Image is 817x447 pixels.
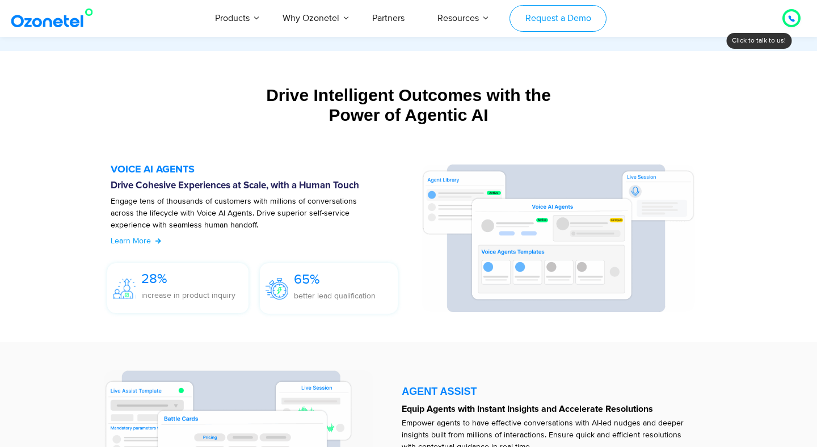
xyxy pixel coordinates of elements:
[294,290,376,302] p: better lead qualification
[111,195,381,243] p: Engage tens of thousands of customers with millions of conversations across the lifecycle with Vo...
[111,180,410,192] h6: Drive Cohesive Experiences at Scale, with a Human Touch
[402,404,653,414] strong: Equip Agents with Instant Insights and Accelerate Resolutions
[111,236,151,246] span: Learn More
[402,386,706,397] div: AGENT ASSIST
[294,271,320,288] span: 65%
[266,278,288,299] img: 65%
[113,279,136,299] img: 28%
[141,271,167,287] span: 28%
[509,5,607,32] a: Request a Demo
[141,289,235,301] p: increase in product inquiry
[60,85,757,125] div: Drive Intelligent Outcomes with the Power of Agentic AI
[111,235,161,247] a: Learn More
[111,165,410,175] h5: VOICE AI AGENTS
